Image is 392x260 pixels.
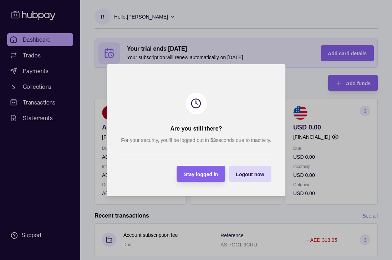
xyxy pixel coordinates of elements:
button: Stay logged in [177,166,225,182]
h2: Are you still there? [170,125,222,133]
button: Logout now [229,166,271,182]
span: Logout now [236,171,264,177]
strong: 53 [210,137,216,143]
p: For your security, you’ll be logged out in seconds due to inactivity. [121,136,271,144]
span: Stay logged in [184,171,218,177]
